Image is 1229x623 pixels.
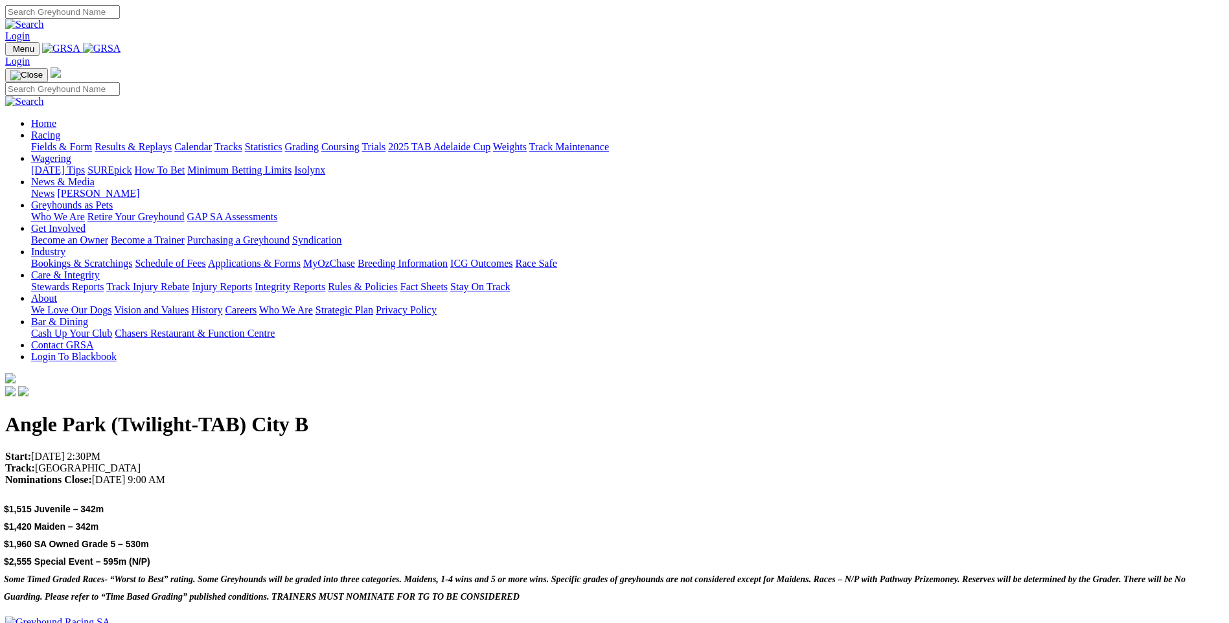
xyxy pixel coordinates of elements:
a: Racing [31,130,60,141]
a: News & Media [31,176,95,187]
a: Vision and Values [114,304,189,315]
a: Integrity Reports [255,281,325,292]
div: Care & Integrity [31,281,1224,293]
a: [PERSON_NAME] [57,188,139,199]
a: News [31,188,54,199]
a: Coursing [321,141,360,152]
a: Track Injury Rebate [106,281,189,292]
a: Fact Sheets [400,281,448,292]
a: Chasers Restaurant & Function Centre [115,328,275,339]
span: Some Timed Graded Races- “Worst to Best” rating. Some Greyhounds will be graded into three catego... [4,574,1186,602]
a: Bar & Dining [31,316,88,327]
p: [DATE] 2:30PM [GEOGRAPHIC_DATA] [DATE] 9:00 AM [5,451,1224,486]
strong: Track: [5,462,35,473]
img: logo-grsa-white.png [51,67,61,78]
img: GRSA [83,43,121,54]
a: Who We Are [31,211,85,222]
a: Contact GRSA [31,339,93,350]
a: Home [31,118,56,129]
a: Fields & Form [31,141,92,152]
a: Industry [31,246,65,257]
div: Industry [31,258,1224,269]
a: Injury Reports [192,281,252,292]
a: Calendar [174,141,212,152]
div: Racing [31,141,1224,153]
span: $1,420 Maiden – 342m [4,521,98,532]
a: MyOzChase [303,258,355,269]
a: History [191,304,222,315]
a: Stewards Reports [31,281,104,292]
a: Rules & Policies [328,281,398,292]
a: Wagering [31,153,71,164]
a: Grading [285,141,319,152]
a: Cash Up Your Club [31,328,112,339]
input: Search [5,82,120,96]
a: Who We Are [259,304,313,315]
a: [DATE] Tips [31,164,85,176]
a: Privacy Policy [376,304,437,315]
a: Become a Trainer [111,234,185,245]
div: Wagering [31,164,1224,176]
a: Purchasing a Greyhound [187,234,290,245]
a: GAP SA Assessments [187,211,278,222]
a: We Love Our Dogs [31,304,111,315]
a: Get Involved [31,223,86,234]
a: Retire Your Greyhound [87,211,185,222]
a: Bookings & Scratchings [31,258,132,269]
a: Care & Integrity [31,269,100,280]
button: Toggle navigation [5,68,48,82]
img: twitter.svg [18,386,29,396]
img: Search [5,19,44,30]
a: Stay On Track [450,281,510,292]
div: Bar & Dining [31,328,1224,339]
a: Trials [362,141,385,152]
span: $2,555 Special Event – 595m (N/P) [4,556,150,567]
span: $1,960 SA Owned Grade 5 – 530m [4,539,149,549]
strong: Nominations Close: [5,474,92,485]
span: $1,515 Juvenile – 342m [4,504,104,514]
img: Close [10,70,43,80]
div: News & Media [31,188,1224,199]
a: SUREpick [87,164,132,176]
a: About [31,293,57,304]
a: Strategic Plan [316,304,373,315]
a: Login [5,30,30,41]
a: Track Maintenance [529,141,609,152]
a: Login [5,56,30,67]
a: Minimum Betting Limits [187,164,292,176]
a: Greyhounds as Pets [31,199,113,210]
a: Become an Owner [31,234,108,245]
strong: Start: [5,451,31,462]
a: ICG Outcomes [450,258,512,269]
button: Toggle navigation [5,42,40,56]
a: Login To Blackbook [31,351,117,362]
a: Results & Replays [95,141,172,152]
input: Search [5,5,120,19]
a: Breeding Information [358,258,448,269]
a: Schedule of Fees [135,258,205,269]
a: Race Safe [515,258,557,269]
img: Search [5,96,44,108]
img: logo-grsa-white.png [5,373,16,383]
a: How To Bet [135,164,185,176]
a: Careers [225,304,257,315]
a: 2025 TAB Adelaide Cup [388,141,490,152]
div: Get Involved [31,234,1224,246]
a: Applications & Forms [208,258,301,269]
img: GRSA [42,43,80,54]
span: Menu [13,44,34,54]
a: Isolynx [294,164,325,176]
div: Greyhounds as Pets [31,211,1224,223]
img: facebook.svg [5,386,16,396]
a: Statistics [245,141,282,152]
a: Tracks [214,141,242,152]
div: About [31,304,1224,316]
h1: Angle Park (Twilight-TAB) City B [5,413,1224,436]
a: Syndication [292,234,341,245]
a: Weights [493,141,527,152]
